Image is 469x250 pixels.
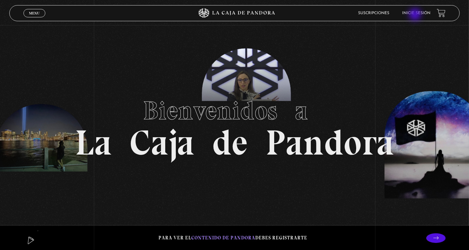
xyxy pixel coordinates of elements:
a: Inicie sesión [402,11,430,15]
h1: La Caja de Pandora [75,90,394,160]
p: Para ver el debes registrarte [158,234,307,242]
span: Bienvenidos a [143,95,326,126]
a: View your shopping cart [437,9,446,17]
span: contenido de Pandora [191,235,255,241]
a: Suscripciones [358,11,389,15]
span: Menu [29,11,40,15]
span: Cerrar [27,16,42,21]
